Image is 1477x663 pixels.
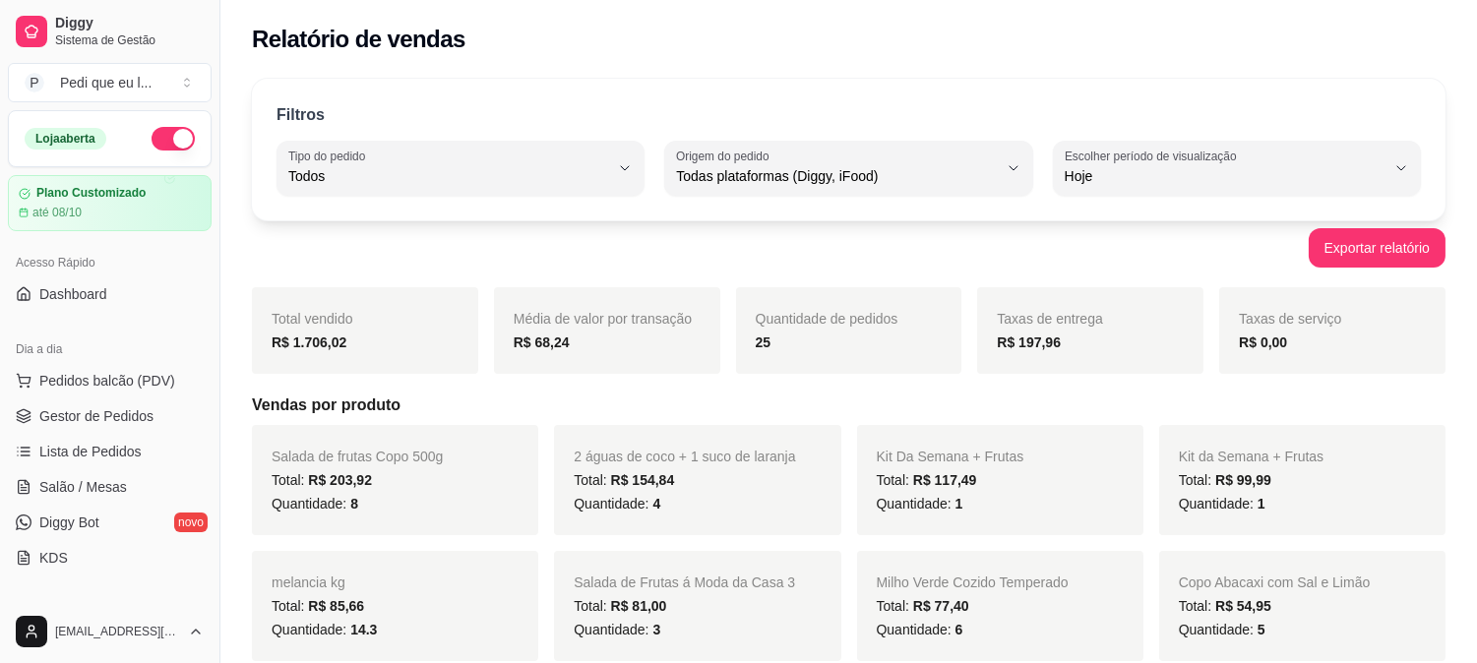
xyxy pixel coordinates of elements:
[25,73,44,92] span: P
[877,622,963,637] span: Quantidade:
[8,247,212,278] div: Acesso Rápido
[272,496,358,512] span: Quantidade:
[574,574,795,590] span: Salada de Frutas á Moda da Casa 3
[1309,228,1446,268] button: Exportar relatório
[652,622,660,637] span: 3
[1258,496,1265,512] span: 1
[55,15,204,32] span: Diggy
[1179,449,1323,464] span: Kit da Semana + Frutas
[1239,311,1341,327] span: Taxas de serviço
[997,334,1061,350] strong: R$ 197,96
[272,472,372,488] span: Total:
[574,472,674,488] span: Total:
[8,333,212,365] div: Dia a dia
[8,542,212,573] a: KDS
[1215,598,1271,614] span: R$ 54,95
[39,406,154,426] span: Gestor de Pedidos
[55,624,180,639] span: [EMAIL_ADDRESS][DOMAIN_NAME]
[272,449,443,464] span: Salada de frutas Copo 500g
[308,598,364,614] span: R$ 85,66
[39,512,99,532] span: Diggy Bot
[25,128,106,150] div: Loja aberta
[288,148,372,164] label: Tipo do pedido
[277,103,325,127] p: Filtros
[272,334,346,350] strong: R$ 1.706,02
[288,166,609,186] span: Todos
[39,442,142,461] span: Lista de Pedidos
[8,507,212,538] a: Diggy Botnovo
[39,371,175,391] span: Pedidos balcão (PDV)
[272,598,364,614] span: Total:
[32,205,82,220] article: até 08/10
[955,496,963,512] span: 1
[877,598,969,614] span: Total:
[8,175,212,231] a: Plano Customizadoaté 08/10
[8,8,212,55] a: DiggySistema de Gestão
[756,334,771,350] strong: 25
[877,496,963,512] span: Quantidade:
[39,284,107,304] span: Dashboard
[756,311,898,327] span: Quantidade de pedidos
[514,334,570,350] strong: R$ 68,24
[308,472,372,488] span: R$ 203,92
[8,365,212,396] button: Pedidos balcão (PDV)
[676,166,997,186] span: Todas plataformas (Diggy, iFood)
[676,148,775,164] label: Origem do pedido
[272,574,345,590] span: melancia kg
[8,436,212,467] a: Lista de Pedidos
[39,548,68,568] span: KDS
[39,477,127,497] span: Salão / Mesas
[997,311,1102,327] span: Taxas de entrega
[652,496,660,512] span: 4
[252,24,465,55] h2: Relatório de vendas
[55,32,204,48] span: Sistema de Gestão
[8,471,212,503] a: Salão / Mesas
[1179,622,1265,637] span: Quantidade:
[611,598,667,614] span: R$ 81,00
[8,597,212,629] div: Catálogo
[8,608,212,655] button: [EMAIL_ADDRESS][DOMAIN_NAME]
[1065,166,1385,186] span: Hoje
[913,598,969,614] span: R$ 77,40
[36,186,146,201] article: Plano Customizado
[574,449,795,464] span: 2 águas de coco + 1 suco de laranja
[1053,141,1421,196] button: Escolher período de visualizaçãoHoje
[60,73,152,92] div: Pedi que eu l ...
[350,496,358,512] span: 8
[913,472,977,488] span: R$ 117,49
[8,278,212,310] a: Dashboard
[877,449,1024,464] span: Kit Da Semana + Frutas
[611,472,675,488] span: R$ 154,84
[574,496,660,512] span: Quantidade:
[1179,598,1271,614] span: Total:
[877,472,977,488] span: Total:
[1258,622,1265,637] span: 5
[1065,148,1243,164] label: Escolher período de visualização
[272,311,353,327] span: Total vendido
[1179,496,1265,512] span: Quantidade:
[574,598,666,614] span: Total:
[152,127,195,151] button: Alterar Status
[277,141,645,196] button: Tipo do pedidoTodos
[877,574,1069,590] span: Milho Verde Cozido Temperado
[252,393,1446,417] h5: Vendas por produto
[350,622,377,637] span: 14.3
[272,622,377,637] span: Quantidade:
[8,400,212,432] a: Gestor de Pedidos
[1239,334,1287,350] strong: R$ 0,00
[514,311,692,327] span: Média de valor por transação
[1215,472,1271,488] span: R$ 99,99
[8,63,212,102] button: Select a team
[574,622,660,637] span: Quantidade:
[664,141,1032,196] button: Origem do pedidoTodas plataformas (Diggy, iFood)
[1179,472,1271,488] span: Total:
[1179,574,1371,590] span: Copo Abacaxi com Sal e Limão
[955,622,963,637] span: 6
